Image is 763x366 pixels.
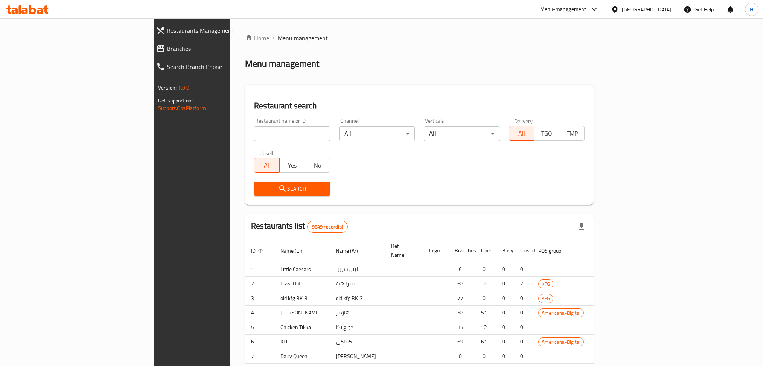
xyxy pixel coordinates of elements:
[330,291,385,306] td: old kfg BK-3
[330,320,385,335] td: دجاج تكا
[274,334,330,349] td: KFC
[330,334,385,349] td: كنتاكى
[449,305,475,320] td: 58
[260,184,324,194] span: Search
[330,262,385,277] td: ليتل سيزرز
[280,246,314,255] span: Name (En)
[514,276,532,291] td: 2
[514,262,532,277] td: 0
[274,276,330,291] td: Pizza Hut
[496,349,514,364] td: 0
[562,128,582,139] span: TMP
[496,276,514,291] td: 0
[475,239,496,262] th: Open
[330,305,385,320] td: هارديز
[251,246,265,255] span: ID
[279,158,305,173] button: Yes
[424,126,500,141] div: All
[283,160,302,171] span: Yes
[259,150,273,156] label: Upsell
[274,291,330,306] td: old kfg BK-3
[537,128,556,139] span: TGO
[514,305,532,320] td: 0
[509,126,535,141] button: All
[245,58,319,70] h2: Menu management
[538,246,571,255] span: POS group
[540,5,586,14] div: Menu-management
[496,239,514,262] th: Busy
[257,160,277,171] span: All
[475,276,496,291] td: 0
[750,5,753,14] span: H
[254,126,330,141] input: Search for restaurant name or ID..
[475,305,496,320] td: 51
[496,291,514,306] td: 0
[496,334,514,349] td: 0
[274,349,330,364] td: Dairy Queen
[245,34,594,43] nav: breadcrumb
[308,223,347,230] span: 9949 record(s)
[251,220,348,233] h2: Restaurants list
[539,294,553,303] span: KFG
[514,118,533,124] label: Delivery
[278,34,328,43] span: Menu management
[274,305,330,320] td: [PERSON_NAME]
[475,262,496,277] td: 0
[254,182,330,196] button: Search
[167,62,276,71] span: Search Branch Phone
[254,100,585,111] h2: Restaurant search
[150,58,282,76] a: Search Branch Phone
[158,103,206,113] a: Support.OpsPlatform
[391,241,414,259] span: Ref. Name
[514,349,532,364] td: 0
[274,262,330,277] td: Little Caesars
[539,338,583,346] span: Americana-Digital
[167,26,276,35] span: Restaurants Management
[475,320,496,335] td: 12
[573,218,591,236] div: Export file
[308,160,327,171] span: No
[158,83,177,93] span: Version:
[622,5,672,14] div: [GEOGRAPHIC_DATA]
[307,221,348,233] div: Total records count
[559,126,585,141] button: TMP
[539,280,553,288] span: KFG
[449,291,475,306] td: 77
[514,239,532,262] th: Closed
[496,320,514,335] td: 0
[496,262,514,277] td: 0
[534,126,559,141] button: TGO
[475,291,496,306] td: 0
[496,305,514,320] td: 0
[449,334,475,349] td: 69
[514,291,532,306] td: 0
[423,239,449,262] th: Logo
[167,44,276,53] span: Branches
[305,158,330,173] button: No
[514,334,532,349] td: 0
[274,320,330,335] td: Chicken Tikka
[475,349,496,364] td: 0
[150,40,282,58] a: Branches
[339,126,415,141] div: All
[449,262,475,277] td: 6
[475,334,496,349] td: 61
[178,83,189,93] span: 1.0.0
[158,96,193,105] span: Get support on:
[539,309,583,317] span: Americana-Digital
[449,276,475,291] td: 68
[449,320,475,335] td: 15
[254,158,280,173] button: All
[514,320,532,335] td: 0
[512,128,532,139] span: All
[336,246,368,255] span: Name (Ar)
[449,239,475,262] th: Branches
[150,21,282,40] a: Restaurants Management
[449,349,475,364] td: 0
[330,349,385,364] td: [PERSON_NAME]
[330,276,385,291] td: بيتزا هت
